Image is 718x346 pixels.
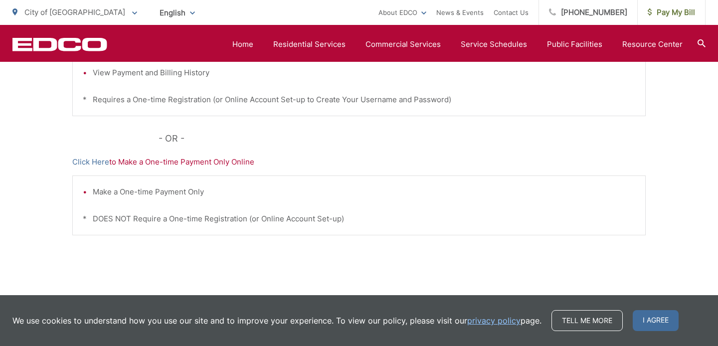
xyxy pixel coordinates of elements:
a: privacy policy [467,315,521,327]
li: Make a One-time Payment Only [93,186,635,198]
p: We use cookies to understand how you use our site and to improve your experience. To view our pol... [12,315,541,327]
p: * Requires a One-time Registration (or Online Account Set-up to Create Your Username and Password) [83,94,635,106]
a: Click Here [72,156,109,168]
a: About EDCO [378,6,426,18]
a: Residential Services [273,38,346,50]
a: Public Facilities [547,38,602,50]
p: * DOES NOT Require a One-time Registration (or Online Account Set-up) [83,213,635,225]
li: View Payment and Billing History [93,67,635,79]
span: City of [GEOGRAPHIC_DATA] [24,7,125,17]
a: News & Events [436,6,484,18]
a: Home [232,38,253,50]
a: Contact Us [494,6,529,18]
span: I agree [633,310,679,331]
a: Tell me more [551,310,623,331]
span: English [152,4,202,21]
p: - OR - [159,131,646,146]
p: to Make a One-time Payment Only Online [72,156,646,168]
a: Commercial Services [365,38,441,50]
a: Resource Center [622,38,683,50]
span: Pay My Bill [648,6,695,18]
a: Service Schedules [461,38,527,50]
a: EDCD logo. Return to the homepage. [12,37,107,51]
